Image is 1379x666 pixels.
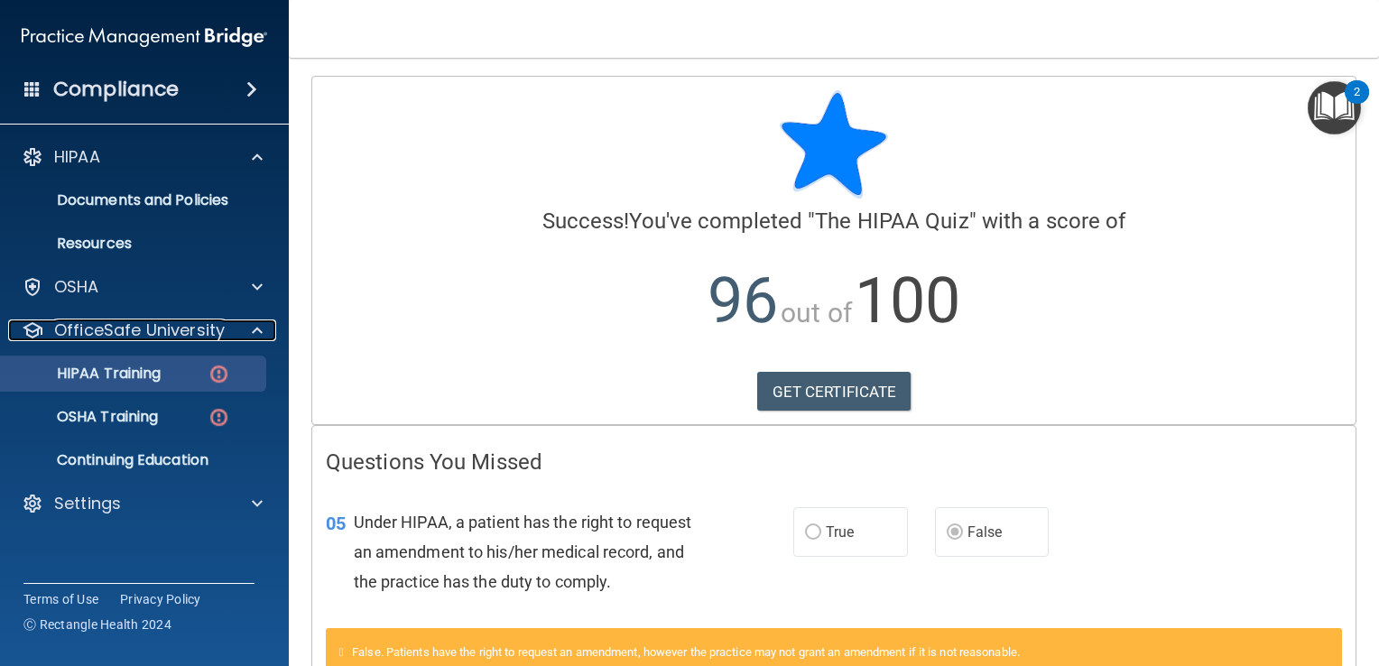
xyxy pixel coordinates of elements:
[967,523,1003,541] span: False
[53,77,179,102] h4: Compliance
[781,297,852,328] span: out of
[54,319,225,341] p: OfficeSafe University
[12,191,258,209] p: Documents and Policies
[12,235,258,253] p: Resources
[22,276,263,298] a: OSHA
[12,365,161,383] p: HIPAA Training
[326,450,1342,474] h4: Questions You Missed
[54,493,121,514] p: Settings
[815,208,968,234] span: The HIPAA Quiz
[542,208,630,234] span: Success!
[120,590,201,608] a: Privacy Policy
[757,372,912,412] a: GET CERTIFICATE
[326,513,346,534] span: 05
[708,264,778,338] span: 96
[855,264,960,338] span: 100
[1354,92,1360,116] div: 2
[23,590,98,608] a: Terms of Use
[354,513,692,591] span: Under HIPAA, a patient has the right to request an amendment to his/her medical record, and the p...
[947,526,963,540] input: False
[22,146,263,168] a: HIPAA
[54,276,99,298] p: OSHA
[12,451,258,469] p: Continuing Education
[12,408,158,426] p: OSHA Training
[208,363,230,385] img: danger-circle.6113f641.png
[22,319,263,341] a: OfficeSafe University
[23,615,171,634] span: Ⓒ Rectangle Health 2024
[1308,81,1361,134] button: Open Resource Center, 2 new notifications
[22,493,263,514] a: Settings
[805,526,821,540] input: True
[54,146,100,168] p: HIPAA
[208,406,230,429] img: danger-circle.6113f641.png
[826,523,854,541] span: True
[780,90,888,199] img: blue-star-rounded.9d042014.png
[22,19,267,55] img: PMB logo
[352,645,1020,659] span: False. Patients have the right to request an amendment, however the practice may not grant an ame...
[326,209,1342,233] h4: You've completed " " with a score of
